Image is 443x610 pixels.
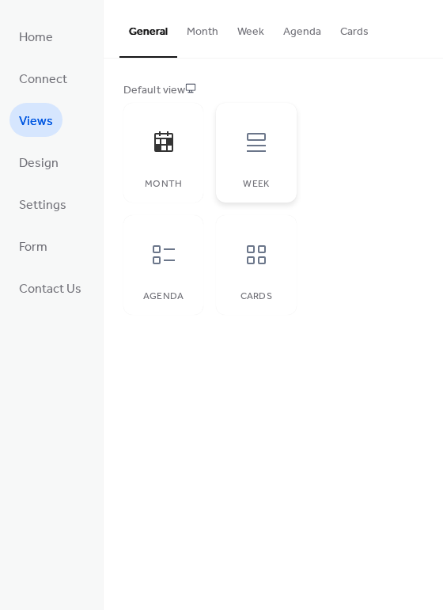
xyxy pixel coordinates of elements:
a: Connect [9,61,77,95]
span: Form [19,235,47,260]
a: Contact Us [9,271,91,305]
div: Cards [232,291,280,302]
div: Default view [123,82,420,99]
div: Agenda [139,291,187,302]
a: Design [9,145,68,179]
span: Home [19,25,53,50]
div: Week [232,179,280,190]
a: Views [9,103,62,137]
a: Form [9,229,57,263]
div: Month [139,179,187,190]
span: Contact Us [19,277,81,301]
span: Settings [19,193,66,218]
span: Design [19,151,59,176]
a: Home [9,19,62,53]
span: Views [19,109,53,134]
a: Settings [9,187,76,221]
span: Connect [19,67,67,92]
